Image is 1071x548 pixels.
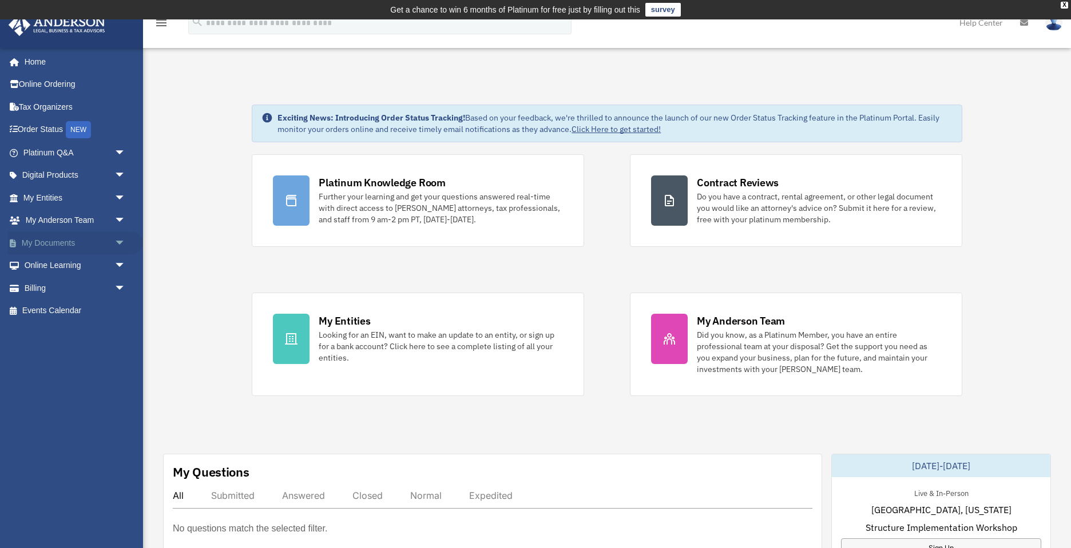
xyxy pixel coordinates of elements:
a: Click Here to get started! [572,124,661,134]
a: Home [8,50,137,73]
a: Order StatusNEW [8,118,143,142]
span: arrow_drop_down [114,186,137,210]
i: menu [154,16,168,30]
a: My Documentsarrow_drop_down [8,231,143,254]
span: arrow_drop_down [114,231,137,255]
div: Do you have a contract, rental agreement, or other legal document you would like an attorney's ad... [697,191,941,225]
a: survey [645,3,681,17]
span: arrow_drop_down [114,164,137,187]
a: Billingarrow_drop_down [8,277,143,299]
div: Expedited [469,490,513,501]
span: Structure Implementation Workshop [866,521,1017,534]
a: Digital Productsarrow_drop_down [8,164,143,187]
span: [GEOGRAPHIC_DATA], [US_STATE] [871,503,1011,517]
img: User Pic [1045,14,1062,31]
a: My Entities Looking for an EIN, want to make an update to an entity, or sign up for a bank accoun... [252,293,584,396]
span: arrow_drop_down [114,254,137,278]
div: Get a chance to win 6 months of Platinum for free just by filling out this [390,3,640,17]
a: Contract Reviews Do you have a contract, rental agreement, or other legal document you would like... [630,154,962,247]
div: Looking for an EIN, want to make an update to an entity, or sign up for a bank account? Click her... [319,329,563,363]
div: Contract Reviews [697,175,779,190]
a: Tax Organizers [8,95,143,118]
div: Did you know, as a Platinum Member, you have an entire professional team at your disposal? Get th... [697,329,941,375]
div: My Anderson Team [697,314,785,328]
span: arrow_drop_down [114,141,137,165]
div: close [1061,2,1068,9]
div: Submitted [211,490,255,501]
div: My Questions [173,463,249,481]
div: Live & In-Person [905,486,978,498]
div: Normal [410,490,442,501]
div: [DATE]-[DATE] [832,454,1050,477]
span: arrow_drop_down [114,277,137,300]
a: Events Calendar [8,299,143,322]
div: Based on your feedback, we're thrilled to announce the launch of our new Order Status Tracking fe... [277,112,953,135]
div: NEW [66,121,91,138]
a: Platinum Knowledge Room Further your learning and get your questions answered real-time with dire... [252,154,584,247]
i: search [191,15,204,28]
div: Platinum Knowledge Room [319,175,446,190]
a: menu [154,20,168,30]
span: arrow_drop_down [114,209,137,233]
img: Anderson Advisors Platinum Portal [5,14,109,36]
a: Platinum Q&Aarrow_drop_down [8,141,143,164]
strong: Exciting News: Introducing Order Status Tracking! [277,113,465,123]
a: My Anderson Team Did you know, as a Platinum Member, you have an entire professional team at your... [630,293,962,396]
div: Closed [352,490,383,501]
div: All [173,490,184,501]
div: Answered [282,490,325,501]
a: Online Ordering [8,73,143,96]
div: Further your learning and get your questions answered real-time with direct access to [PERSON_NAM... [319,191,563,225]
a: Online Learningarrow_drop_down [8,254,143,277]
div: My Entities [319,314,370,328]
p: No questions match the selected filter. [173,521,327,537]
a: My Entitiesarrow_drop_down [8,186,143,209]
a: My Anderson Teamarrow_drop_down [8,209,143,232]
